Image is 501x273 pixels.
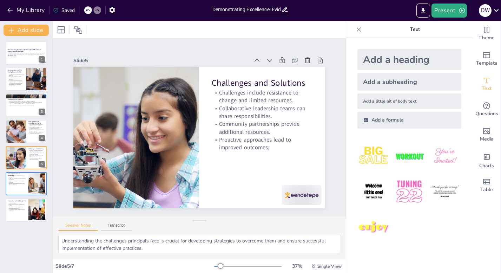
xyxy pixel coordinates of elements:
div: 37 % [289,263,305,269]
div: 3 [6,94,47,117]
p: Conclusion and Call to Action [8,200,26,202]
button: Transcript [101,223,132,231]
div: Add a little bit of body text [357,93,461,109]
p: This presentation showcases the evidence supporting effective principal practices, aligned with t... [8,52,45,56]
p: Adopting effective practices impacts student outcomes. [8,201,26,204]
p: Proactive approaches lead to improved outcomes. [207,138,309,174]
p: Challenges and Solutions [28,148,45,150]
p: Embracing technology enhances teaching and learning. [8,178,26,180]
p: Continuous professional development is crucial for staff success. [8,103,45,104]
span: Media [480,135,494,143]
div: Slide 5 / 7 [55,263,214,269]
p: Case studies illustrate successful implementation of practices. [28,124,45,126]
p: Data-driven decision-making is essential for effective leadership. [8,100,45,102]
p: The guide helps principals assess their practices for continuous improvement. [8,83,24,86]
span: Charts [479,162,494,170]
p: Case Studies from [GEOGRAPHIC_DATA] [28,121,45,124]
div: 5 [6,146,47,169]
img: 1.jpeg [357,140,390,173]
div: Add a table [473,173,501,198]
div: 6 [6,172,47,195]
div: 4 [39,135,45,141]
span: Table [480,186,493,194]
p: Evidence-based practices lead to improved student outcomes. [8,104,45,106]
span: Single View [317,264,342,269]
div: Add ready made slides [473,46,501,72]
div: 7 [39,213,45,220]
p: Professional development programs empower teachers. [28,129,45,131]
img: 4.jpeg [357,175,390,208]
button: D W [479,4,492,18]
strong: Demonstrating Excellence: Evidence-Based Practices of Highly Effective Principals [8,49,41,53]
textarea: Understanding the challenges principals face is crucial for developing strategies to overcome the... [58,234,340,253]
div: Add charts and graphs [473,148,501,173]
div: 2 [6,67,47,91]
div: 7 [6,198,47,221]
p: Collaborative environments [PERSON_NAME] teacher engagement and ownership. [8,102,45,103]
div: 2 [39,83,45,89]
div: D W [479,4,492,17]
p: Integration of strategies enhances leadership effectiveness. [8,207,26,209]
p: The PPO Quality Review Guide outlines essential practices for school leadership. [8,72,24,76]
div: 4 [6,120,47,143]
p: Challenges and Solutions [220,81,321,113]
input: Insert title [212,5,282,15]
p: Community engagement is a key component of effective leadership. [8,80,24,82]
p: Sustaining high performance is a future priority. [8,175,26,178]
div: Add a subheading [357,73,461,91]
button: Add slide [4,25,49,36]
button: Export to PowerPoint [416,4,430,18]
p: Community partnerships provide additional resources. [210,123,312,159]
div: Add text boxes [473,72,501,97]
div: Layout [55,24,67,35]
div: Get real-time input from your audience [473,97,501,122]
p: Understanding the PPO Quality Review Guide [8,69,24,73]
div: 5 [39,161,45,167]
p: The guide emphasizes student outcomes and instructional leadership. [8,76,24,80]
p: Collaboration fosters a positive learning environment. [8,209,26,212]
img: 3.jpeg [429,140,461,173]
span: Questions [475,110,498,118]
div: 3 [39,109,45,115]
p: Evidence-based practices result in measurable improvements. [28,132,45,134]
p: Evidence-Based Practices [8,98,45,100]
p: Challenges include resistance to change and limited resources. [28,150,45,152]
div: Slide 5 [90,33,263,76]
button: Speaker Notes [58,223,98,231]
img: 6.jpeg [429,175,461,208]
p: Text [364,21,466,38]
div: Add a heading [357,49,461,70]
div: 1 [39,56,45,63]
img: 2.jpeg [393,140,426,173]
span: Position [74,26,83,34]
img: 5.jpeg [393,175,426,208]
button: Present [431,4,467,18]
div: Add a formula [357,112,461,129]
button: My Library [5,5,48,16]
p: Flexibility and responsiveness are key to effective leadership. [8,183,26,186]
div: Change the overall theme [473,21,501,46]
div: Add images, graphics, shapes or video [473,122,501,148]
p: Data analysis initiatives led to targeted interventions. [28,126,45,129]
p: Proactive approaches lead to improved outcomes. [28,157,45,160]
p: Reflection on practices is essential for growth. [8,204,26,207]
div: 1 [6,41,47,65]
p: Collaborative leadership teams can share responsibilities. [28,152,45,155]
span: Text [482,85,492,92]
p: Community partnerships provide additional resources. [28,155,45,157]
span: Theme [479,34,495,42]
p: Innovation will be essential for future challenges. [8,181,26,183]
img: 7.jpeg [357,211,390,244]
span: Template [476,59,497,67]
p: Collaborative leadership teams can share responsibilities. [213,108,315,144]
div: Saved [53,7,75,14]
p: Challenges include resistance to change and limited resources. [216,92,318,129]
div: 6 [39,187,45,193]
p: Generated with [URL] [8,56,45,58]
p: Future Directions for Leadership [8,173,26,177]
